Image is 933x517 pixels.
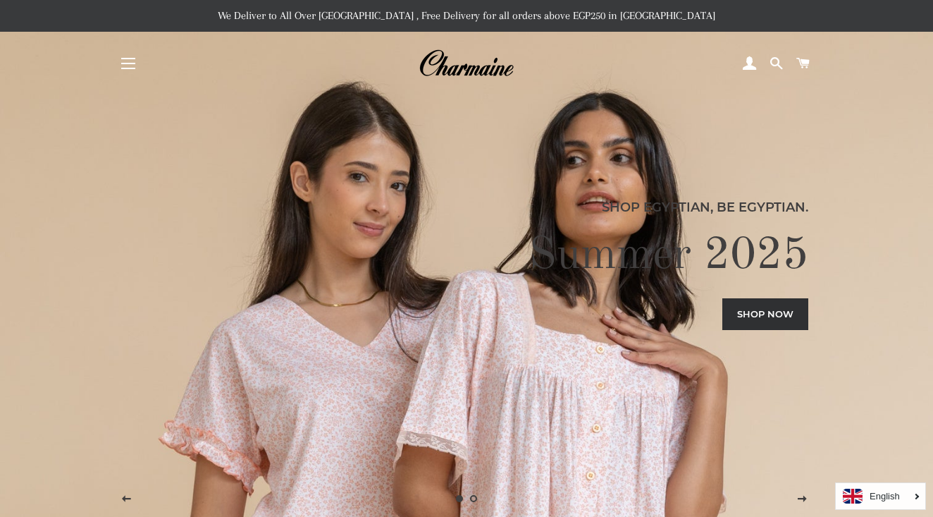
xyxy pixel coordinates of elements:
img: Charmaine Egypt [419,48,514,79]
button: Next slide [785,482,820,517]
h2: Summer 2025 [125,228,809,284]
a: Slide 1, current [452,492,467,506]
p: Shop Egyptian, Be Egyptian. [125,197,809,217]
a: Load slide 2 [467,492,481,506]
a: Shop now [722,298,808,329]
button: Previous slide [109,482,144,517]
i: English [870,492,900,501]
a: English [843,489,918,504]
